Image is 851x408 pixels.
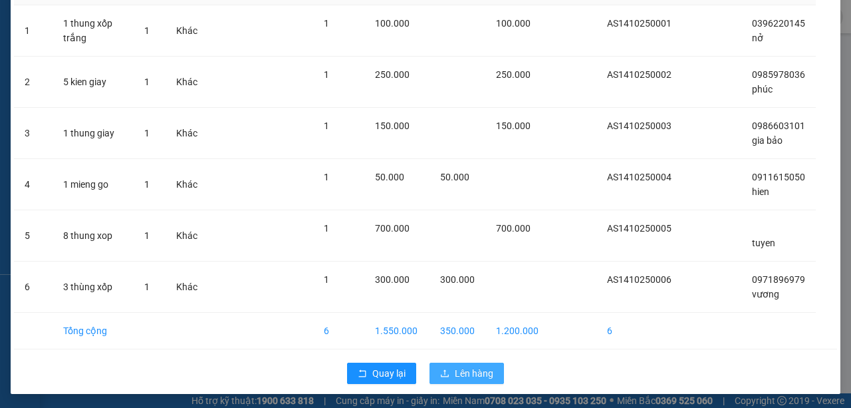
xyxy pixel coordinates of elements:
[144,179,150,190] span: 1
[53,5,134,57] td: 1 thung xốp trắng
[324,18,329,29] span: 1
[14,108,53,159] td: 3
[14,57,53,108] td: 2
[607,120,671,131] span: AS1410250003
[144,77,150,87] span: 1
[166,210,208,262] td: Khác
[607,69,671,80] span: AS1410250002
[166,262,208,313] td: Khác
[324,69,329,80] span: 1
[53,57,134,108] td: 5 kien giay
[53,262,134,313] td: 3 thùng xốp
[752,289,779,300] span: vương
[752,172,805,182] span: 0911615050
[440,172,469,182] span: 50.000
[166,57,208,108] td: Khác
[752,120,805,131] span: 0986603101
[14,159,53,210] td: 4
[607,18,671,29] span: AS1410250001
[144,282,150,292] span: 1
[607,274,671,285] span: AS1410250006
[496,120,531,131] span: 150.000
[324,172,329,182] span: 1
[166,159,208,210] td: Khác
[752,186,769,197] span: hien
[375,172,404,182] span: 50.000
[607,172,671,182] span: AS1410250004
[429,313,485,349] td: 350.000
[752,33,763,43] span: nở
[14,5,53,57] td: 1
[144,25,150,36] span: 1
[372,366,406,381] span: Quay lại
[375,69,410,80] span: 250.000
[375,223,410,234] span: 700.000
[752,84,773,95] span: phúc
[375,274,410,285] span: 300.000
[313,313,364,349] td: 6
[364,313,429,349] td: 1.550.000
[347,363,416,384] button: rollbackQuay lại
[375,120,410,131] span: 150.000
[752,274,805,285] span: 0971896979
[752,135,783,146] span: gia bảo
[358,369,367,379] span: rollback
[14,262,53,313] td: 6
[166,108,208,159] td: Khác
[53,159,134,210] td: 1 mieng go
[324,120,329,131] span: 1
[496,223,531,234] span: 700.000
[144,230,150,241] span: 1
[53,313,134,349] td: Tổng cộng
[375,18,410,29] span: 100.000
[429,363,504,384] button: uploadLên hàng
[14,210,53,262] td: 5
[752,238,775,248] span: tuyen
[144,128,150,138] span: 1
[752,18,805,29] span: 0396220145
[455,366,493,381] span: Lên hàng
[496,69,531,80] span: 250.000
[496,18,531,29] span: 100.000
[440,369,449,379] span: upload
[607,223,671,234] span: AS1410250005
[324,223,329,234] span: 1
[53,108,134,159] td: 1 thung giay
[166,5,208,57] td: Khác
[752,69,805,80] span: 0985978036
[485,313,549,349] td: 1.200.000
[324,274,329,285] span: 1
[53,210,134,262] td: 8 thung xop
[596,313,682,349] td: 6
[440,274,475,285] span: 300.000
